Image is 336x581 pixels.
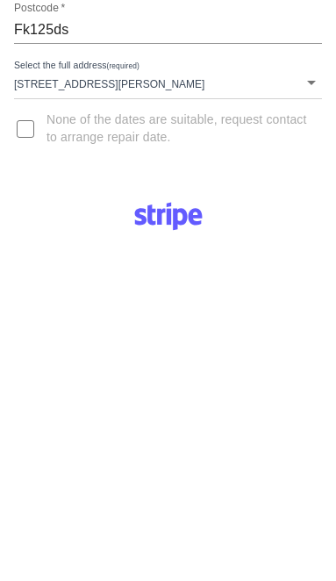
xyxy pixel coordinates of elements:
[14,67,322,98] div: [STREET_ADDRESS][PERSON_NAME]
[14,1,65,16] label: Postcode
[14,59,139,73] label: Select the full address
[125,196,212,238] img: Logo
[46,111,308,147] span: None of the dates are suitable, request contact to arrange repair date.
[107,62,139,70] small: (required)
